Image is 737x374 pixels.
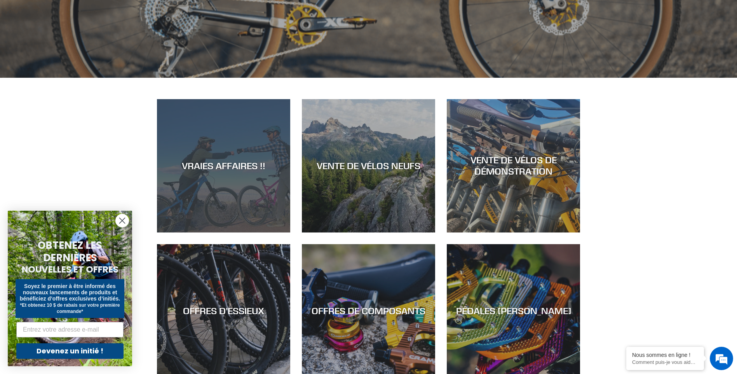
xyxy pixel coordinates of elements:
[157,160,290,171] div: VRAIES AFFAIRES !!
[45,98,107,177] span: We're online!
[20,283,120,302] span: Soyez le premier à être informé des nouveaux lancements de produits et bénéficiez d’offres exclus...
[447,99,580,232] a: VENTE DE VÉLOS DE DÉMONSTRATION
[127,4,146,23] div: Minimize live chat window
[157,305,290,316] div: OFFRES D’ESSIEUX
[115,214,129,227] button: Fermer la boîte de dialogue
[16,322,124,337] input: Entrez votre adresse e-mail
[302,99,435,232] a: VENTE DE VÉLOS NEUFS
[9,43,20,54] div: Navigation go back
[52,44,142,54] div: Chat with us now
[157,99,290,232] a: VRAIES AFFAIRES !!
[632,359,698,365] p: How may I help you today?
[447,154,580,177] div: VENTE DE VÉLOS DE DÉMONSTRATION
[22,263,118,276] span: NOUVELLES ET OFFRES
[25,39,44,58] img: d_696896380_company_1647369064580_696896380
[302,305,435,316] div: OFFRES DE COMPOSANTS
[20,302,120,314] span: *Et obtenez 10 $ de rabais sur votre première commande*
[302,160,435,171] div: VENTE DE VÉLOS NEUFS
[447,305,580,316] div: PÉDALES [PERSON_NAME]
[16,343,124,359] button: Devenez un initié !
[4,212,148,239] textarea: Type your message and hit 'Enter'
[38,238,102,264] span: OBTENEZ LES DERNIÈRES
[632,352,698,358] div: We're Online!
